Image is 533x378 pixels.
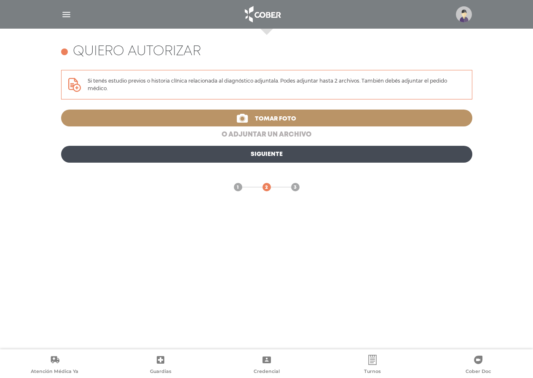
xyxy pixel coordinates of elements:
[61,110,472,126] a: Tomar foto
[237,184,239,191] span: 1
[364,368,381,376] span: Turnos
[2,355,107,376] a: Atención Médica Ya
[456,6,472,22] img: profile-placeholder.svg
[319,355,425,376] a: Turnos
[214,355,319,376] a: Credencial
[150,368,171,376] span: Guardias
[88,77,465,92] p: Si tenés estudio previos o historia clínica relacionada al diagnóstico adjuntala. Podes adjuntar ...
[107,355,213,376] a: Guardias
[73,44,201,60] h4: Quiero autorizar
[240,4,284,24] img: logo_cober_home-white.png
[255,116,296,122] span: Tomar foto
[31,368,78,376] span: Atención Médica Ya
[61,130,472,140] a: o adjuntar un archivo
[294,184,297,191] span: 3
[291,183,300,191] a: 3
[234,183,242,191] a: 1
[61,9,72,20] img: Cober_menu-lines-white.svg
[265,184,268,191] span: 2
[466,368,491,376] span: Cober Doc
[426,355,531,376] a: Cober Doc
[262,183,271,191] a: 2
[61,146,472,163] a: Siguiente
[254,368,280,376] span: Credencial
